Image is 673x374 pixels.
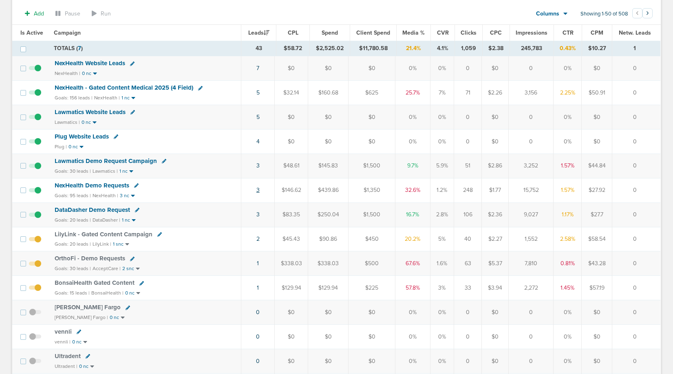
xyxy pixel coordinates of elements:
td: 7% [430,81,454,105]
td: 2.58% [554,227,582,251]
td: 2,272 [509,276,554,300]
small: vennli | [55,339,71,345]
span: NexHealth Website Leads [55,59,125,67]
span: CVR [437,29,449,36]
td: $129.94 [308,276,349,300]
small: 0 nc [82,119,91,125]
span: Netw. Leads [619,29,651,36]
span: CPL [288,29,298,36]
td: 5.9% [430,154,454,178]
td: $338.03 [275,251,308,276]
td: $58.72 [276,41,310,56]
td: 0 [454,105,482,130]
td: 0 [612,129,660,154]
td: 106 [454,202,482,227]
span: CPC [490,29,502,36]
td: 0% [395,325,430,349]
td: $0 [349,56,395,81]
small: Lawmatics | [93,168,118,174]
td: $90.86 [308,227,349,251]
small: 3 nc [120,193,129,199]
td: 0 [454,129,482,154]
td: $58.54 [582,227,612,251]
td: 3,252 [509,154,554,178]
td: 1.45% [554,276,582,300]
td: 43 [241,41,276,56]
td: 2.25% [554,81,582,105]
span: Ultradent [55,352,81,360]
td: 0 [612,154,660,178]
a: 2 [256,235,260,242]
small: 1 nc [121,95,130,101]
a: 1 [257,260,259,267]
td: $27.92 [582,178,612,202]
td: 0 [612,349,660,373]
a: 3 [256,162,260,169]
td: 20.2% [395,227,430,251]
td: 1.57% [554,154,582,178]
td: $1.77 [482,178,509,202]
td: 0 [509,56,554,81]
small: Plug | [55,144,67,150]
td: TOTALS ( ) [49,41,241,56]
td: 0% [430,129,454,154]
td: $338.03 [308,251,349,276]
a: 0 [256,333,260,340]
td: 1,552 [509,227,554,251]
small: NexHealth | [55,70,80,76]
td: 0 [612,300,660,325]
td: $0 [275,105,308,130]
span: NexHealth Demo Requests [55,182,129,189]
td: 0 [612,56,660,81]
td: 0% [554,129,582,154]
span: Columns [536,10,559,18]
td: 40 [454,227,482,251]
td: $11,780.58 [350,41,396,56]
td: 0% [554,56,582,81]
td: 0 [454,325,482,349]
a: 5 [256,89,260,96]
td: 16.7% [395,202,430,227]
td: 248 [454,178,482,202]
small: 1 nc [119,168,128,174]
span: Plug Website Leads [55,133,109,140]
span: NexHealth - Gated Content Medical 2025 (4 Field) [55,84,193,91]
td: $0 [582,105,612,130]
td: $2.38 [482,41,510,56]
td: $0 [582,129,612,154]
td: $129.94 [275,276,308,300]
td: 0 [509,325,554,349]
td: $145.83 [308,154,349,178]
td: $225 [349,276,395,300]
td: 0% [554,300,582,325]
td: $1,500 [349,154,395,178]
small: [PERSON_NAME] Fargo | [55,315,108,320]
td: $160.68 [308,81,349,105]
td: 33 [454,276,482,300]
td: $500 [349,251,395,276]
td: 0.43% [554,41,582,56]
td: 57.8% [395,276,430,300]
td: $625 [349,81,395,105]
td: $0 [482,349,509,373]
a: 7 [256,65,259,72]
td: $27.7 [582,202,612,227]
span: Leads [248,29,269,36]
td: $32.14 [275,81,308,105]
small: Ultradent | [55,363,77,369]
small: Lawmatics | [55,119,80,125]
small: 1 nc [122,217,130,223]
td: $0 [308,56,349,81]
td: $5.37 [482,251,509,276]
span: Campaign [54,29,81,36]
td: $0 [349,129,395,154]
span: OrthoFi - Demo Requests [55,255,125,262]
td: $48.61 [275,154,308,178]
small: Goals: 95 leads | [55,193,91,199]
small: Goals: 15 leads | [55,290,90,296]
small: 0 nc [72,339,82,345]
button: Go to next page [642,8,653,18]
td: $2.36 [482,202,509,227]
span: CTR [563,29,574,36]
td: $50.91 [582,81,612,105]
